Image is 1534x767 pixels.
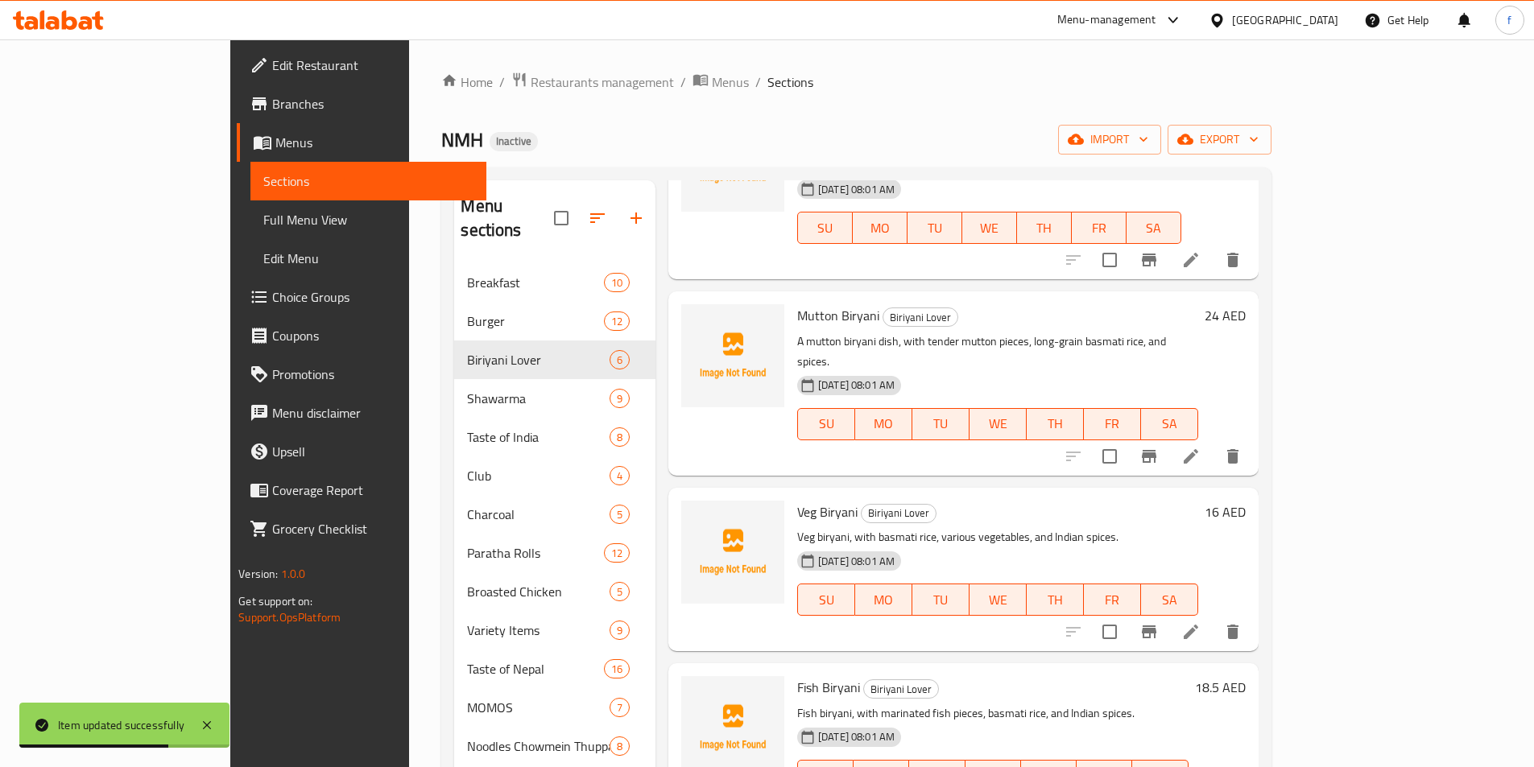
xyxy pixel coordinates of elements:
button: TH [1027,408,1084,440]
span: Menus [275,133,473,152]
div: Biriyani Lover [863,679,939,699]
div: Charcoal5 [454,495,655,534]
p: A mutton biryani dish, with tender mutton pieces, long-grain basmati rice, and spices. [797,332,1198,372]
span: 6 [610,353,629,368]
h6: 18.5 AED [1195,676,1246,699]
span: TU [919,588,963,612]
span: Select to update [1093,243,1127,277]
div: Shawarma [467,389,609,408]
span: Sections [263,171,473,191]
a: Coupons [237,316,486,355]
div: items [610,698,630,717]
a: Edit Restaurant [237,46,486,85]
span: Coupons [272,326,473,345]
span: Club [467,466,609,485]
span: Promotions [272,365,473,384]
div: Charcoal [467,505,609,524]
span: Restaurants management [531,72,674,92]
span: [DATE] 08:01 AM [812,554,901,569]
span: Select to update [1093,439,1127,473]
span: SU [804,412,849,435]
li: / [499,72,505,92]
li: / [755,72,761,92]
span: MO [859,216,901,240]
span: [DATE] 08:01 AM [812,377,901,393]
p: Veg biryani, with basmati rice, various vegetables, and Indian spices. [797,527,1198,547]
span: TU [914,216,956,240]
span: Paratha Rolls [467,543,603,563]
div: items [610,389,630,408]
div: Taste of India8 [454,418,655,456]
div: Burger12 [454,302,655,340]
span: Full Menu View [263,210,473,229]
span: Noodles Chowmein Thuppa [467,736,609,756]
a: Grocery Checklist [237,509,486,548]
span: 4 [610,468,629,484]
span: Get support on: [238,591,312,612]
div: Taste of Nepal16 [454,649,655,688]
div: Menu-management [1057,10,1156,30]
button: SA [1127,212,1181,244]
span: [DATE] 08:01 AM [812,182,901,197]
a: Branches [237,85,486,123]
div: Item updated successfully [58,716,184,734]
div: Biriyani Lover [467,350,609,369]
div: items [604,659,630,678]
span: Grocery Checklist [272,519,473,538]
span: Menus [712,72,749,92]
li: / [680,72,686,92]
div: Biriyani Lover6 [454,340,655,379]
span: WE [976,412,1020,435]
button: WE [970,408,1027,440]
span: Breakfast [467,273,603,292]
button: Add section [617,199,655,237]
button: TU [912,583,970,616]
span: Mutton Biryani [797,303,879,328]
div: Club4 [454,456,655,495]
span: Variety Items [467,621,609,640]
span: WE [976,588,1020,612]
span: Broasted Chicken [467,582,609,601]
button: WE [970,583,1027,616]
span: Sort sections [578,199,617,237]
div: [GEOGRAPHIC_DATA] [1232,11,1338,29]
div: Biriyani Lover [861,504,937,523]
span: Fish Biryani [797,675,860,699]
span: [DATE] 08:01 AM [812,729,901,744]
button: TH [1017,212,1072,244]
div: items [610,466,630,485]
span: MO [862,412,906,435]
span: import [1071,130,1148,150]
div: items [610,505,630,524]
span: SU [804,588,849,612]
span: Edit Restaurant [272,56,473,75]
h6: 24 AED [1205,304,1246,327]
button: SU [797,212,853,244]
a: Menus [693,72,749,93]
div: Variety Items9 [454,611,655,649]
div: items [604,311,630,331]
span: Inactive [490,134,538,148]
span: Select all sections [544,201,578,235]
a: Support.OpsPlatform [238,607,341,628]
button: SU [797,408,855,440]
span: Biriyani Lover [883,308,957,327]
div: MOMOS7 [454,688,655,727]
button: MO [853,212,908,244]
span: Version: [238,563,278,584]
img: Mutton Biryani [681,304,784,407]
div: items [610,427,630,447]
span: Coverage Report [272,480,473,500]
a: Sections [250,162,486,200]
div: Inactive [490,132,538,151]
span: 7 [610,700,629,715]
span: TH [1023,216,1065,240]
span: 8 [610,739,629,754]
span: Menu disclaimer [272,403,473,423]
span: TH [1033,412,1077,435]
span: 5 [610,507,629,522]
